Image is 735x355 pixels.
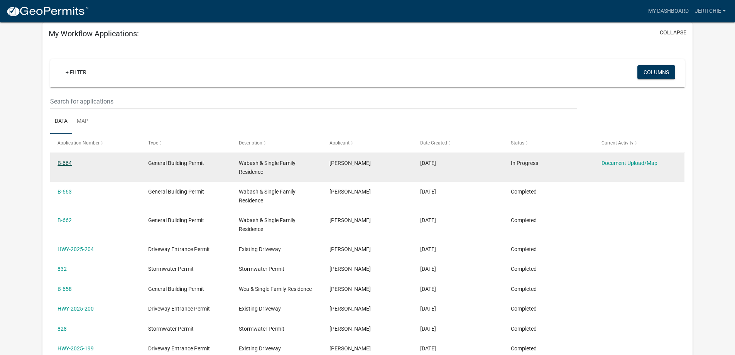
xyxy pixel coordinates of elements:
span: Completed [511,326,537,332]
span: 09/15/2025 [420,217,436,223]
span: 09/11/2025 [420,266,436,272]
span: Completed [511,306,537,312]
span: Description [239,140,262,146]
a: Map [72,109,93,134]
span: Jessica Ritchie [329,266,371,272]
span: Existing Driveway [239,306,281,312]
datatable-header-cell: Date Created [413,134,504,152]
span: Jessica Ritchie [329,189,371,195]
a: 832 [57,266,67,272]
span: In Progress [511,160,538,166]
span: Applicant [329,140,350,146]
span: Existing Driveway [239,345,281,352]
span: Wabash & Single Family Residence [239,217,296,232]
a: Document Upload/Map [602,160,657,166]
span: Type [148,140,158,146]
button: Columns [637,65,675,79]
span: Completed [511,345,537,352]
span: Stormwater Permit [148,326,194,332]
a: B-658 [57,286,72,292]
span: 09/05/2025 [420,306,436,312]
span: General Building Permit [148,160,204,166]
span: General Building Permit [148,189,204,195]
span: Jessica Ritchie [329,326,371,332]
datatable-header-cell: Description [231,134,322,152]
span: 09/15/2025 [420,189,436,195]
span: Stormwater Permit [239,266,284,272]
span: Wabash & Single Family Residence [239,189,296,204]
a: B-663 [57,189,72,195]
span: Date Created [420,140,447,146]
span: Jessica Ritchie [329,286,371,292]
datatable-header-cell: Status [503,134,594,152]
span: Jessica Ritchie [329,246,371,252]
a: Data [50,109,72,134]
span: Existing Driveway [239,246,281,252]
input: Search for applications [50,93,577,109]
span: Status [511,140,524,146]
span: Jessica Ritchie [329,160,371,166]
span: Jessica Ritchie [329,217,371,223]
span: Driveway Entrance Permit [148,306,210,312]
a: B-664 [57,160,72,166]
a: My Dashboard [645,4,692,19]
span: Completed [511,266,537,272]
span: Driveway Entrance Permit [148,345,210,352]
span: Wabash & Single Family Residence [239,160,296,175]
h5: My Workflow Applications: [49,29,139,38]
span: Wea & Single Family Residence [239,286,312,292]
a: HWY-2025-200 [57,306,94,312]
span: Current Activity [602,140,634,146]
span: Completed [511,286,537,292]
datatable-header-cell: Current Activity [594,134,684,152]
span: Completed [511,246,537,252]
span: General Building Permit [148,286,204,292]
span: 09/08/2025 [420,286,436,292]
span: Driveway Entrance Permit [148,246,210,252]
a: + Filter [59,65,93,79]
span: Stormwater Permit [148,266,194,272]
a: jeritchie [692,4,729,19]
span: Jessica Ritchie [329,345,371,352]
button: collapse [660,29,686,37]
span: Stormwater Permit [239,326,284,332]
span: General Building Permit [148,217,204,223]
datatable-header-cell: Type [141,134,231,152]
span: Completed [511,189,537,195]
a: HWY-2025-199 [57,345,94,352]
span: Jessica Ritchie [329,306,371,312]
span: 09/15/2025 [420,160,436,166]
a: B-662 [57,217,72,223]
span: 09/05/2025 [420,326,436,332]
span: 09/11/2025 [420,246,436,252]
a: HWY-2025-204 [57,246,94,252]
a: 828 [57,326,67,332]
span: Application Number [57,140,100,146]
span: Completed [511,217,537,223]
datatable-header-cell: Application Number [50,134,141,152]
span: 09/05/2025 [420,345,436,352]
datatable-header-cell: Applicant [322,134,413,152]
